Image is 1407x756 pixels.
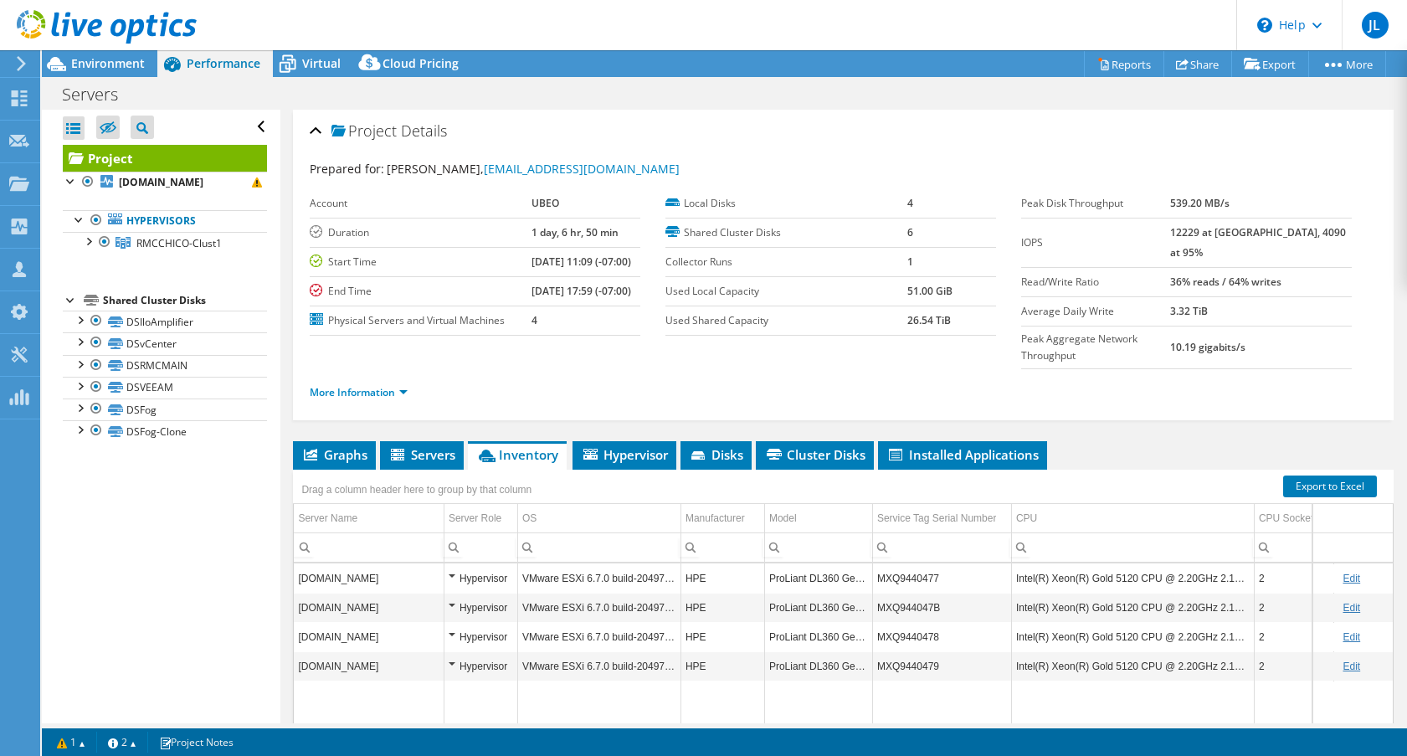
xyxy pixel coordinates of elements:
[1011,622,1254,651] td: Column CPU, Value Intel(R) Xeon(R) Gold 5120 CPU @ 2.20GHz 2.19 GHz
[444,504,517,533] td: Server Role Column
[522,508,537,528] div: OS
[517,563,680,593] td: Column OS, Value VMware ESXi 6.7.0 build-20497097
[63,172,267,193] a: [DOMAIN_NAME]
[517,622,680,651] td: Column OS, Value VMware ESXi 6.7.0 build-20497097
[1016,508,1037,528] div: CPU
[764,504,872,533] td: Model Column
[1011,532,1254,562] td: Column CPU, Filter cell
[517,504,680,533] td: OS Column
[531,284,631,298] b: [DATE] 17:59 (-07:00)
[1254,622,1333,651] td: Column CPU Sockets, Value 2
[872,532,1011,562] td: Column Service Tag Serial Number, Filter cell
[63,311,267,332] a: DSIloAmplifier
[1163,51,1232,77] a: Share
[310,195,531,212] label: Account
[1343,573,1360,584] a: Edit
[294,593,444,622] td: Column Server Name, Value rmcchico-host3.raymorgan.com
[310,385,408,399] a: More Information
[294,651,444,681] td: Column Server Name, Value rmcchico-host2.raymorgan.com
[680,504,764,533] td: Manufacturer Column
[877,508,997,528] div: Service Tag Serial Number
[1254,593,1333,622] td: Column CPU Sockets, Value 2
[63,355,267,377] a: DSRMCMAIN
[298,508,357,528] div: Server Name
[680,622,764,651] td: Column Manufacturer, Value HPE
[476,446,558,463] span: Inventory
[1084,51,1164,77] a: Reports
[665,224,907,241] label: Shared Cluster Disks
[444,532,517,562] td: Column Server Role, Filter cell
[1254,651,1333,681] td: Column CPU Sockets, Value 2
[680,563,764,593] td: Column Manufacturer, Value HPE
[294,504,444,533] td: Server Name Column
[689,446,743,463] span: Disks
[310,161,384,177] label: Prepared for:
[531,255,631,269] b: [DATE] 11:09 (-07:00)
[665,312,907,329] label: Used Shared Capacity
[665,283,907,300] label: Used Local Capacity
[531,196,559,210] b: UBEO
[764,622,872,651] td: Column Model, Value ProLiant DL360 Gen10
[387,161,680,177] span: [PERSON_NAME],
[680,651,764,681] td: Column Manufacturer, Value HPE
[449,508,501,528] div: Server Role
[686,508,745,528] div: Manufacturer
[872,622,1011,651] td: Column Service Tag Serial Number, Value MXQ9440478
[119,175,203,189] b: [DOMAIN_NAME]
[444,651,517,681] td: Column Server Role, Value Hypervisor
[63,145,267,172] a: Project
[301,446,367,463] span: Graphs
[444,593,517,622] td: Column Server Role, Value Hypervisor
[531,313,537,327] b: 4
[872,563,1011,593] td: Column Service Tag Serial Number, Value MXQ9440477
[872,504,1011,533] td: Service Tag Serial Number Column
[764,651,872,681] td: Column Model, Value ProLiant DL360 Gen10
[449,568,513,589] div: Hypervisor
[581,446,668,463] span: Hypervisor
[1362,12,1389,39] span: JL
[388,446,455,463] span: Servers
[484,161,680,177] a: [EMAIL_ADDRESS][DOMAIN_NAME]
[54,85,144,104] h1: Servers
[63,332,267,354] a: DSvCenter
[1170,196,1230,210] b: 539.20 MB/s
[302,55,341,71] span: Virtual
[310,312,531,329] label: Physical Servers and Virtual Machines
[136,236,222,250] span: RMCCHICO-Clust1
[769,508,797,528] div: Model
[1170,340,1245,354] b: 10.19 gigabits/s
[764,446,865,463] span: Cluster Disks
[1021,303,1170,320] label: Average Daily Write
[1257,18,1272,33] svg: \n
[872,593,1011,622] td: Column Service Tag Serial Number, Value MXQ944047B
[187,55,260,71] span: Performance
[383,55,459,71] span: Cloud Pricing
[680,593,764,622] td: Column Manufacturer, Value HPE
[449,598,513,618] div: Hypervisor
[1254,504,1333,533] td: CPU Sockets Column
[907,196,913,210] b: 4
[449,627,513,647] div: Hypervisor
[96,732,148,753] a: 2
[907,255,913,269] b: 1
[517,532,680,562] td: Column OS, Filter cell
[1011,593,1254,622] td: Column CPU, Value Intel(R) Xeon(R) Gold 5120 CPU @ 2.20GHz 2.19 GHz
[331,123,397,140] span: Project
[764,532,872,562] td: Column Model, Filter cell
[45,732,97,753] a: 1
[872,651,1011,681] td: Column Service Tag Serial Number, Value MXQ9440479
[63,210,267,232] a: Hypervisors
[1170,304,1208,318] b: 3.32 TiB
[297,478,536,501] div: Drag a column header here to group by that column
[1308,51,1386,77] a: More
[886,446,1039,463] span: Installed Applications
[1343,602,1360,614] a: Edit
[1170,275,1281,289] b: 36% reads / 64% writes
[444,622,517,651] td: Column Server Role, Value Hypervisor
[1343,661,1360,672] a: Edit
[1259,508,1318,528] div: CPU Sockets
[449,656,513,676] div: Hypervisor
[1254,563,1333,593] td: Column CPU Sockets, Value 2
[1021,331,1170,364] label: Peak Aggregate Network Throughput
[1231,51,1309,77] a: Export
